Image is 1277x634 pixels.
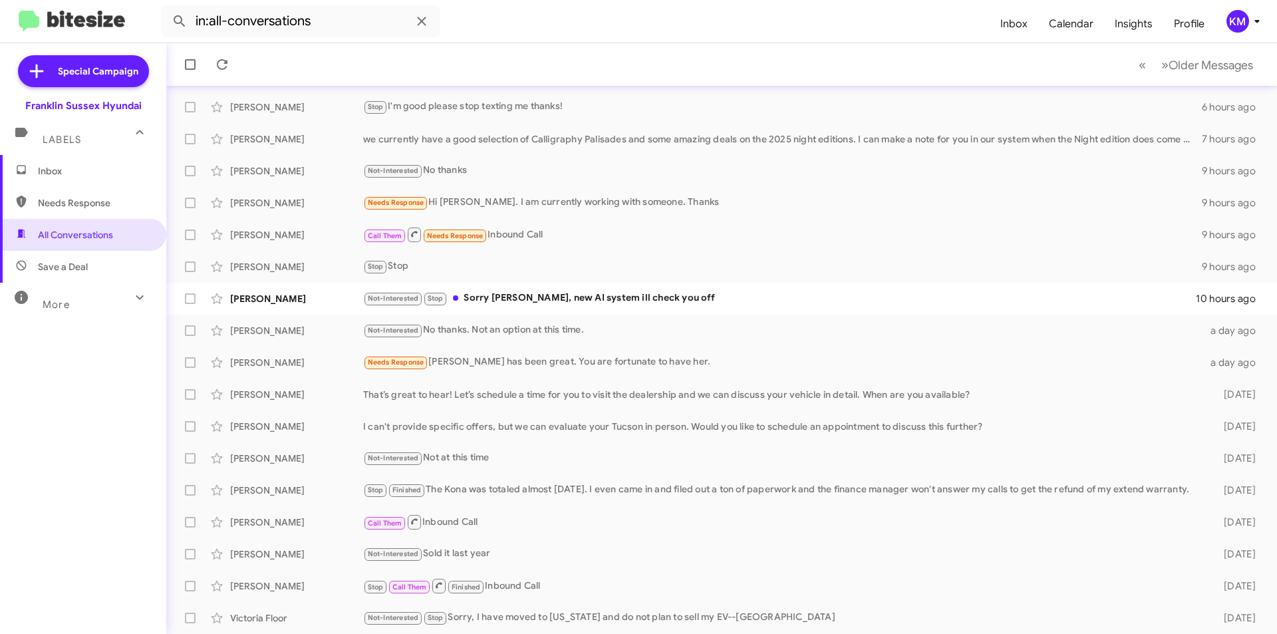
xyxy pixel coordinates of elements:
[368,166,419,175] span: Not-Interested
[363,99,1202,114] div: I'm good please stop texting me thanks!
[1202,100,1266,114] div: 6 hours ago
[1196,292,1266,305] div: 10 hours ago
[363,195,1202,210] div: Hi [PERSON_NAME]. I am currently working with someone. Thanks
[363,291,1196,306] div: Sorry [PERSON_NAME], new AI system ill check you off
[230,452,363,465] div: [PERSON_NAME]
[368,583,384,591] span: Stop
[1139,57,1146,73] span: «
[363,514,1203,530] div: Inbound Call
[1202,132,1266,146] div: 7 hours ago
[58,65,138,78] span: Special Campaign
[230,260,363,273] div: [PERSON_NAME]
[392,583,427,591] span: Call Them
[452,583,481,591] span: Finished
[368,519,402,528] span: Call Them
[230,484,363,497] div: [PERSON_NAME]
[25,99,142,112] div: Franklin Sussex Hyundai
[1202,228,1266,241] div: 9 hours ago
[368,102,384,111] span: Stop
[230,292,363,305] div: [PERSON_NAME]
[43,134,81,146] span: Labels
[1203,324,1266,337] div: a day ago
[363,482,1203,498] div: The Kona was totaled almost [DATE]. I even came in and filed out a ton of paperwork and the finan...
[428,294,444,303] span: Stop
[230,388,363,401] div: [PERSON_NAME]
[1131,51,1154,79] button: Previous
[1203,611,1266,625] div: [DATE]
[368,486,384,494] span: Stop
[363,450,1203,466] div: Not at this time
[1203,516,1266,529] div: [DATE]
[161,5,440,37] input: Search
[230,579,363,593] div: [PERSON_NAME]
[363,355,1203,370] div: [PERSON_NAME] has been great. You are fortunate to have her.
[392,486,422,494] span: Finished
[1153,51,1261,79] button: Next
[38,228,113,241] span: All Conversations
[230,516,363,529] div: [PERSON_NAME]
[363,546,1203,561] div: Sold it last year
[230,324,363,337] div: [PERSON_NAME]
[18,55,149,87] a: Special Campaign
[368,613,419,622] span: Not-Interested
[1203,356,1266,369] div: a day ago
[1202,260,1266,273] div: 9 hours ago
[1203,548,1266,561] div: [DATE]
[230,356,363,369] div: [PERSON_NAME]
[1203,452,1266,465] div: [DATE]
[363,323,1203,338] div: No thanks. Not an option at this time.
[990,5,1038,43] a: Inbox
[368,454,419,462] span: Not-Interested
[230,611,363,625] div: Victoria Floor
[1203,420,1266,433] div: [DATE]
[427,232,484,240] span: Needs Response
[368,358,424,367] span: Needs Response
[1226,10,1249,33] div: KM
[363,226,1202,243] div: Inbound Call
[368,550,419,558] span: Not-Interested
[230,164,363,178] div: [PERSON_NAME]
[1163,5,1215,43] a: Profile
[363,420,1203,433] div: I can't provide specific offers, but we can evaluate your Tucson in person. Would you like to sch...
[1215,10,1262,33] button: KM
[368,294,419,303] span: Not-Interested
[38,196,151,210] span: Needs Response
[368,262,384,271] span: Stop
[363,388,1203,401] div: That’s great to hear! Let’s schedule a time for you to visit the dealership and we can discuss yo...
[363,259,1202,274] div: Stop
[230,228,363,241] div: [PERSON_NAME]
[38,164,151,178] span: Inbox
[1131,51,1261,79] nav: Page navigation example
[43,299,70,311] span: More
[230,196,363,210] div: [PERSON_NAME]
[363,610,1203,625] div: Sorry, I have moved to [US_STATE] and do not plan to sell my EV--[GEOGRAPHIC_DATA]
[38,260,88,273] span: Save a Deal
[368,326,419,335] span: Not-Interested
[1104,5,1163,43] a: Insights
[230,420,363,433] div: [PERSON_NAME]
[363,163,1202,178] div: No thanks
[230,548,363,561] div: [PERSON_NAME]
[1038,5,1104,43] a: Calendar
[368,232,402,240] span: Call Them
[368,198,424,207] span: Needs Response
[1203,484,1266,497] div: [DATE]
[1203,388,1266,401] div: [DATE]
[428,613,444,622] span: Stop
[1161,57,1169,73] span: »
[363,577,1203,594] div: Inbound Call
[1202,196,1266,210] div: 9 hours ago
[1169,58,1253,73] span: Older Messages
[363,132,1202,146] div: we currently have a good selection of Calligraphy Palisades and some amazing deals on the 2025 ni...
[1202,164,1266,178] div: 9 hours ago
[1203,579,1266,593] div: [DATE]
[230,100,363,114] div: [PERSON_NAME]
[230,132,363,146] div: [PERSON_NAME]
